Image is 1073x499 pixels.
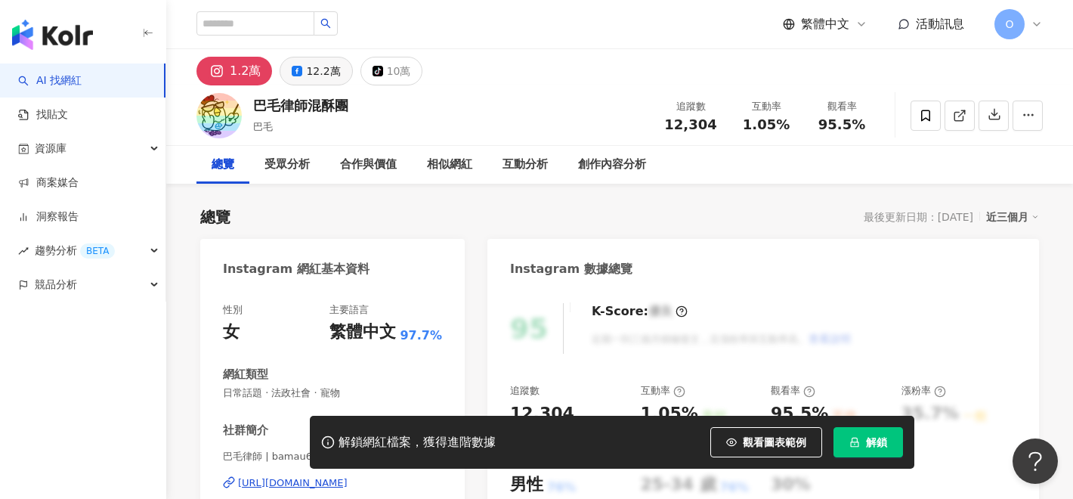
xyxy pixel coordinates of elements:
[710,427,822,457] button: 觀看圖表範例
[510,402,574,426] div: 12,304
[592,303,688,320] div: K-Score :
[743,436,806,448] span: 觀看圖表範例
[813,99,870,114] div: 觀看率
[664,116,716,132] span: 12,304
[18,209,79,225] a: 洞察報告
[223,261,370,277] div: Instagram 網紅基本資料
[801,16,849,33] span: 繁體中文
[200,206,230,228] div: 總覽
[916,17,964,31] span: 活動訊息
[253,121,273,132] span: 巴毛
[864,211,973,223] div: 最後更新日期：[DATE]
[849,437,860,448] span: lock
[223,303,243,317] div: 性別
[771,384,815,398] div: 觀看率
[641,402,698,426] div: 1.05%
[253,96,348,115] div: 巴毛律師混酥團
[196,93,242,138] img: KOL Avatar
[196,57,272,85] button: 1.2萬
[360,57,423,85] button: 10萬
[901,384,946,398] div: 漲粉率
[306,60,340,82] div: 12.2萬
[818,117,865,132] span: 95.5%
[340,156,397,174] div: 合作與價值
[223,476,442,490] a: [URL][DOMAIN_NAME]
[833,427,903,457] button: 解鎖
[80,243,115,259] div: BETA
[427,156,472,174] div: 相似網紅
[223,321,240,344] div: 女
[1005,16,1013,33] span: O
[329,303,369,317] div: 主要語言
[578,156,646,174] div: 創作內容分析
[502,156,548,174] div: 互動分析
[12,20,93,50] img: logo
[339,435,496,451] div: 解鎖網紅檔案，獲得進階數據
[264,156,310,174] div: 受眾分析
[35,234,115,268] span: 趨勢分析
[641,384,685,398] div: 互動率
[230,60,261,82] div: 1.2萬
[238,476,348,490] div: [URL][DOMAIN_NAME]
[320,18,331,29] span: search
[280,57,352,85] button: 12.2萬
[18,246,29,256] span: rise
[35,268,77,302] span: 競品分析
[986,207,1039,227] div: 近三個月
[212,156,234,174] div: 總覽
[35,132,66,166] span: 資源庫
[866,436,887,448] span: 解鎖
[18,107,68,122] a: 找貼文
[223,386,442,400] span: 日常話題 · 法政社會 · 寵物
[771,402,828,426] div: 95.5%
[662,99,719,114] div: 追蹤數
[223,367,268,383] div: 網紅類型
[329,321,396,344] div: 繁體中文
[510,261,632,277] div: Instagram 數據總覽
[400,327,442,344] span: 97.7%
[510,473,543,497] div: 男性
[737,99,795,114] div: 互動率
[18,175,79,191] a: 商案媒合
[510,384,540,398] div: 追蹤數
[18,73,82,88] a: searchAI 找網紅
[387,60,411,82] div: 10萬
[743,117,790,132] span: 1.05%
